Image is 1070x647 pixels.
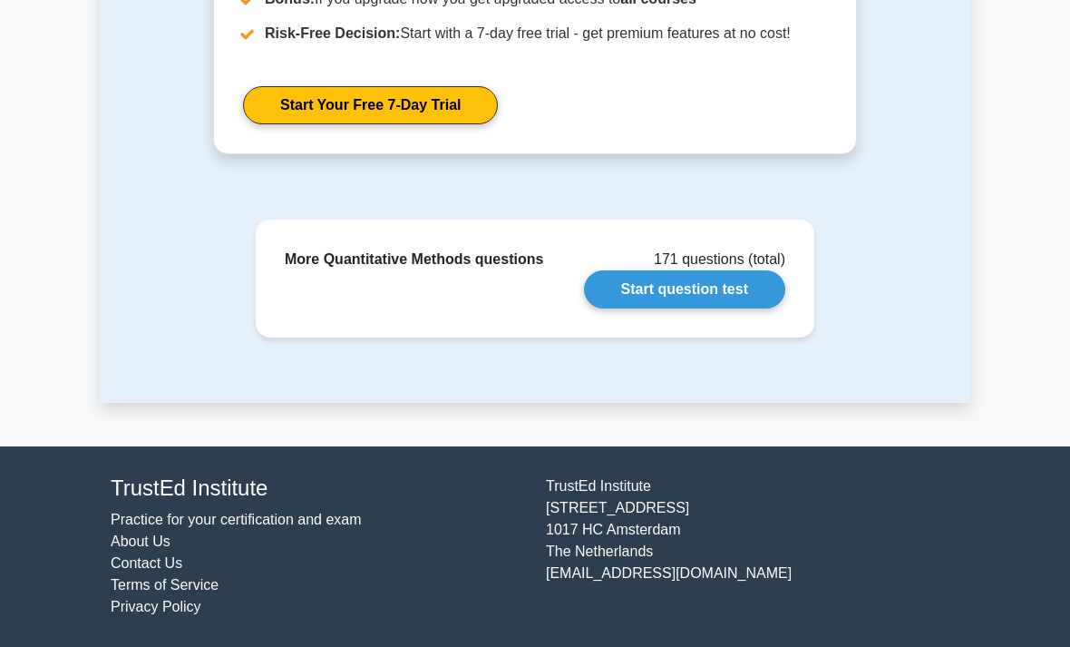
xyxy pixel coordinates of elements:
a: About Us [111,534,170,549]
a: Start Your Free 7-Day Trial [243,86,498,124]
h4: TrustEd Institute [111,475,524,502]
a: Practice for your certification and exam [111,512,362,527]
a: Contact Us [111,555,182,571]
a: Start question test [584,270,785,309]
a: Privacy Policy [111,599,201,614]
div: TrustEd Institute [STREET_ADDRESS] 1017 HC Amsterdam The Netherlands [EMAIL_ADDRESS][DOMAIN_NAME] [535,475,970,618]
a: Terms of Service [111,577,219,593]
